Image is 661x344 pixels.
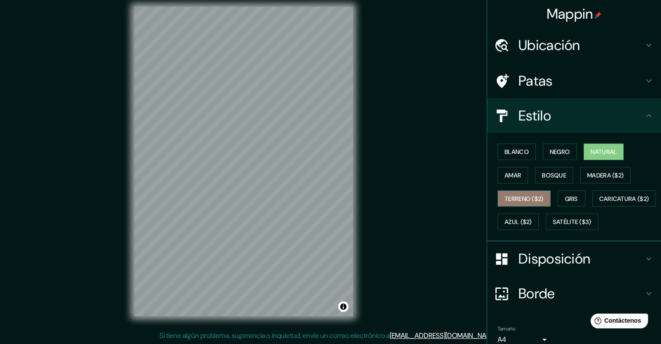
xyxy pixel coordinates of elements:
[338,301,349,312] button: Activar o desactivar atribución
[518,72,553,90] font: Patas
[134,7,353,316] canvas: Mapa
[498,214,539,230] button: Azul ($2)
[595,12,601,19] img: pin-icon.png
[587,171,624,179] font: Madera ($2)
[487,276,661,311] div: Borde
[535,167,573,184] button: Bosque
[565,195,578,203] font: Gris
[599,195,649,203] font: Caricatura ($2)
[546,214,598,230] button: Satélite ($3)
[505,218,532,226] font: Azul ($2)
[159,331,390,340] font: Si tiene algún problema, sugerencia o inquietud, envíe un correo electrónico a
[498,190,551,207] button: Terreno ($2)
[498,335,506,344] font: A4
[558,190,585,207] button: Gris
[547,5,593,23] font: Mappin
[518,250,590,268] font: Disposición
[553,218,591,226] font: Satélite ($3)
[487,28,661,63] div: Ubicación
[498,167,528,184] button: Amar
[550,148,570,156] font: Negro
[487,63,661,98] div: Patas
[498,325,515,332] font: Tamaño
[505,171,521,179] font: Amar
[542,171,566,179] font: Bosque
[518,284,555,303] font: Borde
[487,98,661,133] div: Estilo
[591,148,617,156] font: Natural
[518,36,580,54] font: Ubicación
[592,190,656,207] button: Caricatura ($2)
[584,310,651,334] iframe: Lanzador de widgets de ayuda
[498,144,536,160] button: Blanco
[390,331,497,340] a: [EMAIL_ADDRESS][DOMAIN_NAME]
[505,148,529,156] font: Blanco
[505,195,544,203] font: Terreno ($2)
[584,144,624,160] button: Natural
[487,241,661,276] div: Disposición
[518,107,551,125] font: Estilo
[580,167,631,184] button: Madera ($2)
[543,144,577,160] button: Negro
